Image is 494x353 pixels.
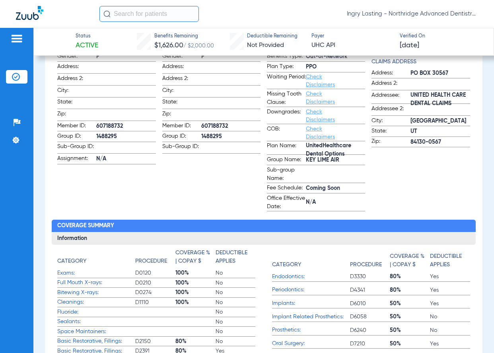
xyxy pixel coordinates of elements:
span: Member ID: [57,122,96,131]
span: 80% [390,273,430,281]
h4: Procedure [135,257,167,265]
span: Yes [430,286,470,294]
span: F [96,53,156,61]
span: Address 2: [57,74,96,85]
span: Gender: [57,52,96,62]
span: No [216,308,256,316]
span: UHC API [311,41,393,51]
span: Status [76,33,98,40]
span: No [216,289,256,296]
span: 100% [175,279,216,287]
app-breakdown-title: Deductible Applies [216,249,256,268]
span: Plan Name: [267,142,306,154]
span: Benefits Type: [267,52,306,62]
span: City: [162,86,201,97]
span: Basic Restorative, Fillings: [57,337,135,345]
app-breakdown-title: Procedure [350,249,390,272]
span: Endodontics: [272,273,350,281]
span: No [216,318,256,326]
span: 80% [175,337,216,345]
span: No [216,337,256,345]
span: [DATE] [400,41,419,51]
span: Cleanings: [57,298,135,306]
span: No [216,298,256,306]
span: Member ID: [162,122,201,131]
span: UnitedHealthcare Dental Options [306,146,365,154]
span: UT [410,127,470,136]
app-breakdown-title: Claims Address [371,58,470,66]
span: Missing Tooth Clause: [267,90,306,107]
span: $1,626.00 [154,42,183,49]
span: Fee Schedule: [267,184,306,193]
span: / $2,000.00 [183,43,214,49]
span: Assignment: [57,154,96,164]
span: Space Maintainers: [57,328,135,336]
span: Addressee: [371,91,410,104]
span: State: [162,98,201,109]
span: 100% [175,298,216,306]
span: 1488295 [96,133,156,141]
app-breakdown-title: Coverage % | Copay $ [390,249,430,272]
img: hamburger-icon [10,34,23,43]
span: Active [76,41,98,51]
span: D6240 [350,326,390,334]
span: 50% [390,313,430,321]
span: Plan Type: [267,62,306,72]
app-breakdown-title: Category [272,249,350,272]
h2: Coverage Summary [52,220,475,232]
span: Group Name: [267,156,306,165]
span: Sub-Group ID: [57,142,96,153]
span: Waiting Period: [267,73,306,89]
span: [GEOGRAPHIC_DATA] [410,117,470,125]
a: Check Disclaimers [306,109,335,123]
span: D0210 [135,279,175,287]
span: PO BOX 30567 [410,69,470,78]
span: City: [57,86,96,97]
iframe: Chat Widget [454,315,494,353]
span: Address 2: [162,74,201,85]
span: Address: [57,62,96,73]
span: Sub-group Name: [267,166,306,183]
a: Check Disclaimers [306,74,335,88]
span: Prosthetics: [272,326,350,334]
span: 607188732 [201,122,261,131]
h4: Category [272,261,301,269]
span: No [216,269,256,277]
h3: Information [52,232,475,245]
span: 1488295 [201,133,261,141]
span: Office Effective Date: [267,194,306,211]
h4: Coverage % | Copay $ [175,249,211,265]
span: Deductible Remaining [247,33,298,40]
span: D7210 [350,340,390,348]
span: Gender: [162,52,201,62]
app-breakdown-title: Deductible Applies [430,249,470,272]
span: PPO [306,63,365,71]
a: Check Disclaimers [306,126,335,140]
span: Yes [430,300,470,308]
span: Not Provided [247,42,284,49]
span: Bitewing X-rays: [57,289,135,297]
span: Zip: [371,137,410,147]
span: City: [371,117,410,126]
span: Yes [430,273,470,281]
span: D0120 [135,269,175,277]
span: Group ID: [57,132,96,142]
span: Address: [371,69,410,78]
span: No [216,279,256,287]
h4: Deductible Applies [216,249,251,265]
span: Implant Related Prosthetics: [272,313,350,321]
span: Coming Soon [306,184,365,193]
input: Search for patients [99,6,199,22]
span: Ingry Lasting - Northridge Advanced Dentistry [347,10,478,18]
span: D6058 [350,313,390,321]
app-breakdown-title: Coverage % | Copay $ [175,249,216,268]
span: Out-of-Network [306,53,365,61]
span: N/A [96,155,156,163]
span: No [430,326,470,334]
span: No [430,313,470,321]
span: 80% [390,286,430,294]
span: D6010 [350,300,390,308]
span: Zip: [57,110,96,121]
img: Search Icon [103,10,111,18]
